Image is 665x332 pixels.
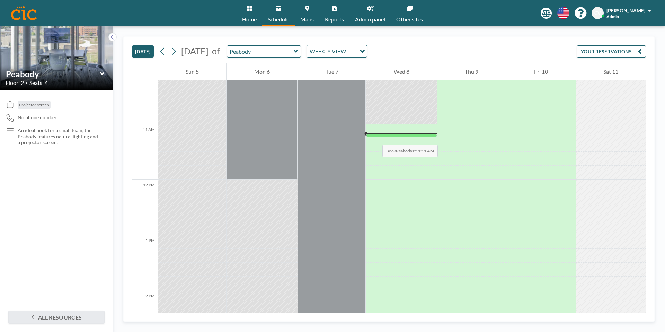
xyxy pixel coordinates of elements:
[242,17,257,22] span: Home
[6,79,24,86] span: Floor: 2
[594,10,601,16] span: CV
[227,63,297,80] div: Mon 6
[158,63,226,80] div: Sun 5
[307,45,367,57] div: Search for option
[325,17,344,22] span: Reports
[132,45,154,58] button: [DATE]
[506,63,575,80] div: Fri 10
[18,127,99,146] p: An ideal nook for a small team, the Peabody features natural lighting and a projector screen.
[576,63,646,80] div: Sat 11
[300,17,314,22] span: Maps
[8,311,105,324] button: All resources
[416,148,434,154] b: 11:11 AM
[132,124,158,180] div: 11 AM
[348,47,355,56] input: Search for option
[132,235,158,290] div: 1 PM
[606,8,645,14] span: [PERSON_NAME]
[298,63,366,80] div: Tue 7
[26,81,28,85] span: •
[268,17,289,22] span: Schedule
[606,14,619,19] span: Admin
[437,63,506,80] div: Thu 9
[308,47,347,56] span: WEEKLY VIEW
[382,145,438,157] span: Book at
[18,114,57,121] span: No phone number
[577,45,646,58] button: YOUR RESERVATIONS
[227,46,294,57] input: Peabody
[6,69,100,79] input: Peabody
[355,17,385,22] span: Admin panel
[19,102,49,107] span: Projector screen
[29,79,48,86] span: Seats: 4
[396,17,423,22] span: Other sites
[366,63,437,80] div: Wed 8
[396,148,412,154] b: Peabody
[132,180,158,235] div: 12 PM
[181,46,209,56] span: [DATE]
[11,6,37,20] img: organization-logo
[212,46,220,56] span: of
[132,69,158,124] div: 10 AM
